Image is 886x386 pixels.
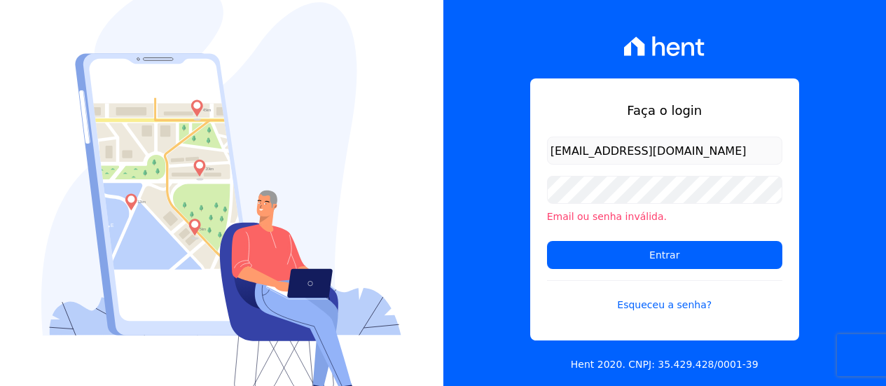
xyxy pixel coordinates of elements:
[547,209,782,224] li: Email ou senha inválida.
[547,137,782,165] input: Email
[547,101,782,120] h1: Faça o login
[547,241,782,269] input: Entrar
[571,357,759,372] p: Hent 2020. CNPJ: 35.429.428/0001-39
[547,280,782,312] a: Esqueceu a senha?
